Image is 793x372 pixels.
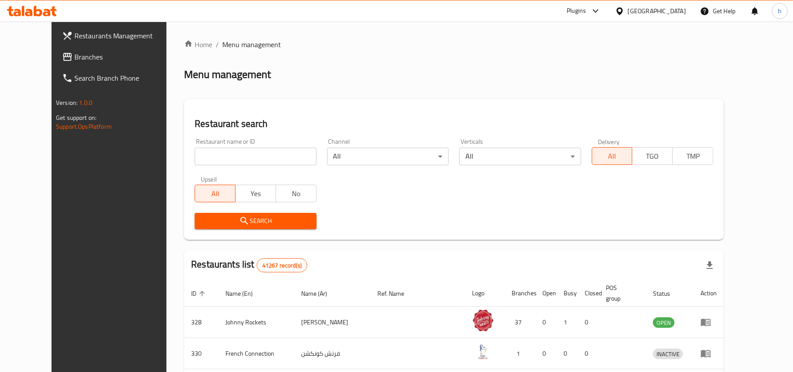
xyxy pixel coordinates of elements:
span: No [280,187,313,200]
span: TMP [676,150,710,163]
span: Restaurants Management [74,30,177,41]
th: Action [693,280,724,307]
th: Branches [505,280,535,307]
img: French Connection [472,341,494,363]
td: Johnny Rockets [218,307,294,338]
button: Yes [235,185,276,202]
a: Restaurants Management [55,25,184,46]
button: Search [195,213,316,229]
span: Branches [74,52,177,62]
button: TGO [632,147,673,165]
div: INACTIVE [653,349,683,359]
button: TMP [672,147,713,165]
td: French Connection [218,338,294,369]
td: 1 [505,338,535,369]
span: Ref. Name [378,288,416,299]
td: 0 [535,338,557,369]
td: 0 [535,307,557,338]
span: TGO [636,150,669,163]
a: Support.OpsPlatform [56,121,112,132]
div: [GEOGRAPHIC_DATA] [628,6,686,16]
td: 328 [184,307,218,338]
th: Logo [465,280,505,307]
span: INACTIVE [653,349,683,359]
input: Search for restaurant name or ID.. [195,148,316,165]
span: OPEN [653,318,675,328]
a: Branches [55,46,184,67]
span: POS group [606,283,635,304]
h2: Restaurant search [195,117,713,130]
label: Upsell [201,176,217,182]
td: 37 [505,307,535,338]
span: 41267 record(s) [257,261,307,270]
div: Plugins [567,6,586,16]
h2: Menu management [184,67,271,82]
nav: breadcrumb [184,39,724,50]
button: All [592,147,633,165]
span: Version: [56,97,77,108]
span: Get support on: [56,112,96,123]
div: Menu [701,348,717,359]
td: 0 [578,338,599,369]
h2: Restaurants list [191,258,307,272]
a: Search Branch Phone [55,67,184,89]
span: Status [653,288,682,299]
li: / [216,39,219,50]
button: No [276,185,317,202]
span: Yes [239,187,273,200]
td: 0 [557,338,578,369]
th: Closed [578,280,599,307]
span: Name (Ar) [301,288,339,299]
th: Open [535,280,557,307]
span: Search [202,216,309,227]
div: Total records count [257,258,307,272]
img: Johnny Rockets [472,309,494,331]
a: Home [184,39,212,50]
span: All [199,187,232,200]
span: h [778,6,782,16]
th: Busy [557,280,578,307]
div: Menu [701,317,717,327]
div: Export file [699,255,720,276]
span: ID [191,288,208,299]
div: All [459,148,581,165]
td: 330 [184,338,218,369]
td: [PERSON_NAME] [294,307,371,338]
span: Menu management [222,39,281,50]
span: Search Branch Phone [74,73,177,83]
label: Delivery [598,138,620,145]
span: All [596,150,629,163]
span: Name (En) [225,288,264,299]
div: All [327,148,449,165]
span: 1.0.0 [79,97,92,108]
td: 1 [557,307,578,338]
td: فرنش كونكشن [294,338,371,369]
td: 0 [578,307,599,338]
button: All [195,185,236,202]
